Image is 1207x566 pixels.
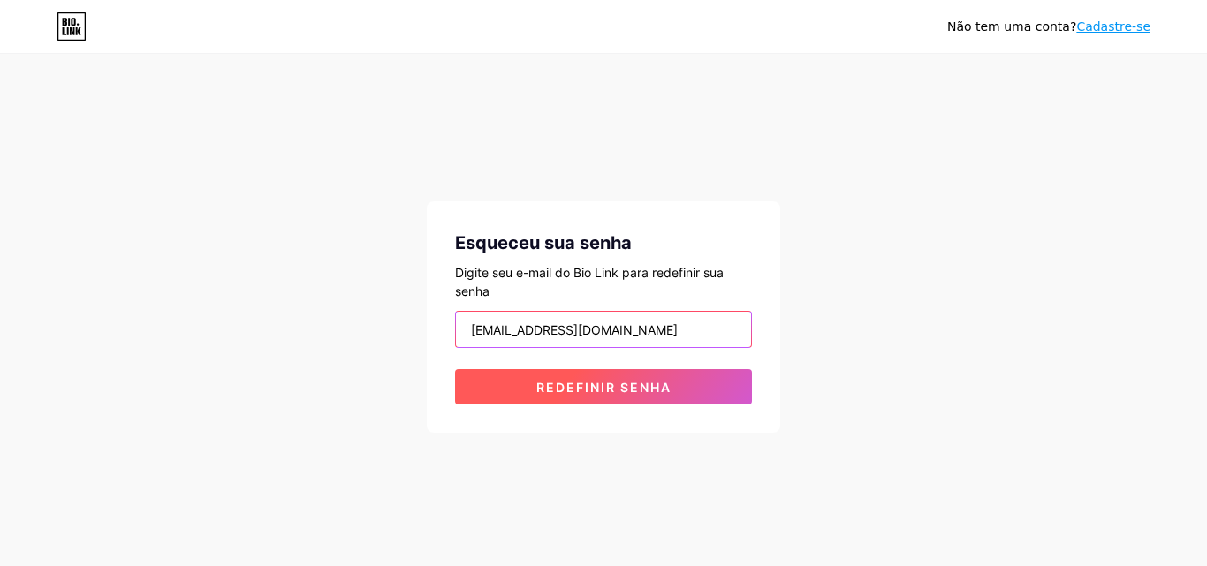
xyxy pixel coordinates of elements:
input: E-mail [456,312,751,347]
font: Não tem uma conta? [947,19,1076,34]
font: Digite seu e-mail do Bio Link para redefinir sua senha [455,265,724,298]
font: Esqueceu sua senha [455,232,632,253]
font: Redefinir senha [536,380,672,395]
button: Redefinir senha [455,369,752,404]
a: Cadastre-se [1076,19,1150,34]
